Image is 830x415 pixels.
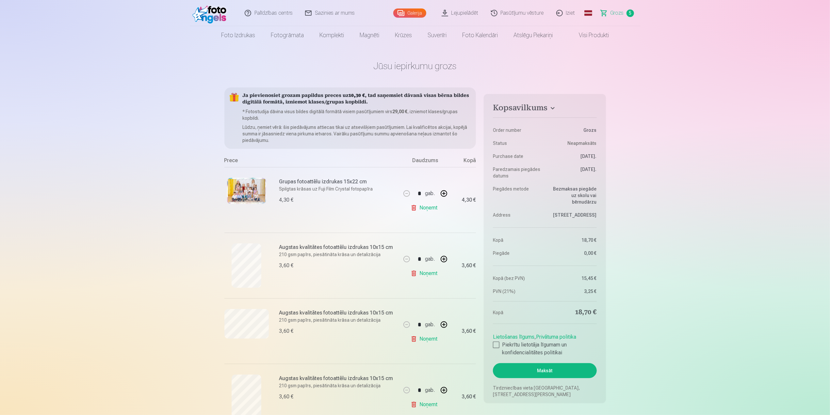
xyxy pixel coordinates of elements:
dd: Grozs [548,127,597,133]
h6: Augstas kvalitātes fotoattēlu izdrukas 10x15 cm [279,309,397,317]
div: 3,60 € [462,264,476,268]
p: Tirdzniecības vieta [GEOGRAPHIC_DATA], [STREET_ADDRESS][PERSON_NAME] [493,385,596,398]
a: Galerija [393,8,426,18]
img: /fa1 [192,3,230,23]
dt: Kopā [493,237,542,243]
a: Krūzes [387,26,420,44]
div: Kopā [450,157,476,167]
dt: Kopā (bez PVN) [493,275,542,282]
dd: Bezmaksas piegāde uz skolu vai bērnudārzu [548,186,597,205]
a: Atslēgu piekariņi [506,26,561,44]
b: 10,30 € [349,93,365,98]
dd: [STREET_ADDRESS] [548,212,597,218]
div: 4,30 € [279,196,294,204]
span: Neapmaksāts [568,140,597,146]
h6: Augstas kvalitātes fotoattēlu izdrukas 10x15 cm [279,375,397,382]
div: Daudzums [401,157,450,167]
dt: Status [493,140,542,146]
a: Komplekti [312,26,352,44]
dt: Order number [493,127,542,133]
dt: PVN (21%) [493,288,542,295]
div: 3,60 € [279,393,294,401]
h1: Jūsu iepirkumu grozs [224,60,606,72]
dt: Piegāde [493,250,542,256]
p: Spilgtas krāsas uz Fuji Film Crystal fotopapīra [279,186,397,192]
a: Noņemt [411,332,440,346]
h6: Grupas fotoattēlu izdrukas 15x22 cm [279,178,397,186]
dt: Paredzamais piegādes datums [493,166,542,179]
div: 3,60 € [462,395,476,399]
p: 210 gsm papīrs, piesātināta krāsa un detalizācija [279,317,397,323]
dd: 18,70 € [548,308,597,317]
span: Grozs [610,9,624,17]
dt: Piegādes metode [493,186,542,205]
dd: 18,70 € [548,237,597,243]
div: 3,60 € [279,262,294,269]
dd: [DATE]. [548,166,597,179]
div: Prece [224,157,401,167]
a: Lietošanas līgums [493,334,534,340]
div: gab. [425,251,435,267]
button: Maksāt [493,363,596,378]
dt: Address [493,212,542,218]
p: 210 gsm papīrs, piesātināta krāsa un detalizācija [279,382,397,389]
dd: 3,25 € [548,288,597,295]
button: Kopsavilkums [493,103,596,115]
span: 5 [627,9,634,17]
a: Suvenīri [420,26,454,44]
div: gab. [425,186,435,201]
div: , [493,330,596,357]
b: 29,00 € [393,109,408,114]
label: Piekrītu lietotāja līgumam un konfidencialitātes politikai [493,341,596,357]
p: * Fotostudija dāvina visus bildes digitālā formātā visiem pasūtījumiem virs , izniemot klases/gru... [243,108,471,121]
h6: Augstas kvalitātes fotoattēlu izdrukas 10x15 cm [279,243,397,251]
div: 3,60 € [462,329,476,333]
p: 210 gsm papīrs, piesātināta krāsa un detalizācija [279,251,397,258]
dd: 15,45 € [548,275,597,282]
div: gab. [425,317,435,332]
dd: [DATE]. [548,153,597,160]
a: Privātuma politika [536,334,576,340]
a: Foto kalendāri [454,26,506,44]
dd: 0,00 € [548,250,597,256]
a: Foto izdrukas [213,26,263,44]
h5: Ja pievienosiet grozam papildus preces uz , tad saņemsiet dāvanā visas bērna bildes digitālā form... [243,93,471,106]
a: Noņemt [411,267,440,280]
dt: Purchase date [493,153,542,160]
p: Lūdzu, ņemiet vērā: šis piedāvājums attiecas tikai uz atsevišķiem pasūtījumiem. Lai kvalificētos ... [243,124,471,144]
a: Visi produkti [561,26,617,44]
dt: Kopā [493,308,542,317]
a: Noņemt [411,201,440,214]
a: Magnēti [352,26,387,44]
a: Noņemt [411,398,440,411]
div: 4,30 € [462,198,476,202]
div: 3,60 € [279,327,294,335]
a: Fotogrāmata [263,26,312,44]
div: gab. [425,382,435,398]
